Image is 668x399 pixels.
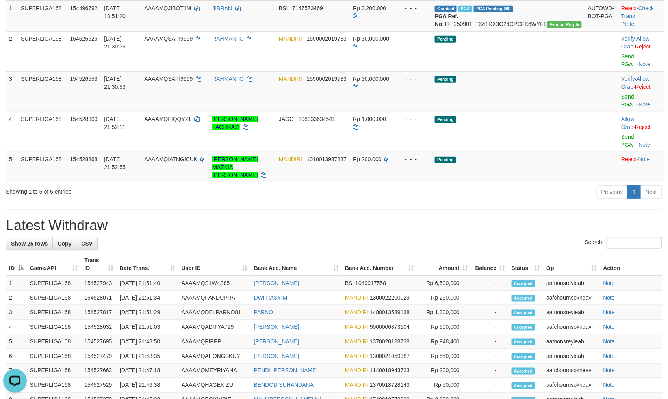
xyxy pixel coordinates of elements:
th: Action [600,253,662,276]
td: 154527479 [81,349,117,364]
a: 1 [627,185,641,199]
td: - [471,291,508,305]
td: SUPERLIGA168 [18,71,67,112]
a: Note [603,382,615,388]
span: MANDIRI [279,76,302,82]
a: Send PGA [621,53,634,67]
span: Rp 200.000 [353,156,381,162]
span: MANDIRI [345,382,368,388]
td: 6 [6,349,27,364]
span: Copy 1590002019783 to clipboard [307,35,347,42]
span: · [621,76,649,90]
a: Note [639,101,651,108]
div: - - - [399,75,429,83]
span: MANDIRI [345,367,368,374]
td: aafnonsreyleab [544,349,600,364]
a: Allow Grab [621,76,649,90]
span: · [621,116,635,130]
a: Reject [621,156,637,162]
td: - [471,305,508,320]
td: 154527663 [81,364,117,378]
a: Note [639,61,651,67]
span: Grabbed [435,6,457,12]
span: Accepted [512,368,535,375]
td: Rp 6,500,000 [417,276,471,291]
td: [DATE] 21:51:03 [117,320,178,334]
td: [DATE] 21:51:34 [117,291,178,305]
span: Accepted [512,382,535,389]
th: User ID: activate to sort column ascending [178,253,251,276]
span: Rp 30.000.000 [353,76,389,82]
th: Trans ID: activate to sort column ascending [81,253,117,276]
td: [DATE] 21:48:50 [117,334,178,349]
a: Verify [621,76,635,82]
a: Note [603,309,615,315]
td: SUPERLIGA168 [27,364,81,378]
span: AAAAMQFIQQY21 [144,116,191,122]
td: Rp 948,400 [417,334,471,349]
a: Verify [621,35,635,42]
span: [DATE] 13:51:20 [104,5,126,19]
a: JIBRAN [212,5,232,11]
td: AUTOWD-BOT-PGA [585,1,618,32]
span: Copy 9000006873104 to clipboard [370,324,410,330]
td: Rp 50,000 [417,378,471,393]
span: AAAAMQJIBOT1M [144,5,191,11]
a: Note [639,142,651,148]
td: 154527529 [81,378,117,393]
a: Send PGA [621,134,634,148]
td: aafchournsokneav [544,320,600,334]
span: AAAAMQSAPI9999 [144,35,193,42]
div: Showing 1 to 5 of 5 entries [6,185,273,196]
span: Pending [435,116,456,123]
input: Search: [606,237,662,249]
a: DWI RASYIM [254,295,288,301]
span: 154528300 [70,116,98,122]
td: SUPERLIGA168 [27,378,81,393]
a: Send PGA [621,93,634,108]
a: Reject [635,84,651,90]
span: Copy 1049917558 to clipboard [355,280,386,286]
span: Accepted [512,310,535,316]
span: Copy 1010013987837 to clipboard [307,156,347,162]
td: 1 [6,1,18,32]
span: 154496792 [70,5,98,11]
div: - - - [399,35,429,43]
td: SUPERLIGA168 [27,276,81,291]
a: Previous [596,185,628,199]
td: 5 [6,152,18,182]
span: CSV [81,241,93,247]
span: 154528368 [70,156,98,162]
td: · [618,112,665,152]
td: SUPERLIGA168 [27,320,81,334]
th: Amount: activate to sort column ascending [417,253,471,276]
a: [PERSON_NAME] [254,353,299,359]
td: AAAAMQS1W4S85 [178,276,251,291]
span: Pending [435,76,456,83]
th: Bank Acc. Number: activate to sort column ascending [342,253,417,276]
th: ID: activate to sort column descending [6,253,27,276]
span: MANDIRI [345,295,368,301]
span: BSI [279,5,288,11]
td: Rp 1,300,000 [417,305,471,320]
th: Date Trans.: activate to sort column ascending [117,253,178,276]
span: MANDIRI [279,35,302,42]
span: JAGO [279,116,294,122]
td: AAAAMQDELPARNO81 [178,305,251,320]
td: 5 [6,334,27,349]
a: Note [603,367,615,374]
td: SUPERLIGA168 [18,1,67,32]
td: 3 [6,305,27,320]
a: Note [603,295,615,301]
span: Copy 1370020128738 to clipboard [370,338,410,345]
td: - [471,364,508,378]
td: 154528071 [81,291,117,305]
td: [DATE] 21:51:40 [117,276,178,291]
span: Accepted [512,295,535,302]
div: - - - [399,4,429,12]
td: · [618,152,665,182]
a: Check Trans [621,5,654,19]
td: AAAAMQPANDUPRA [178,291,251,305]
span: Copy 1300022200029 to clipboard [370,295,410,301]
th: Bank Acc. Name: activate to sort column ascending [251,253,342,276]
